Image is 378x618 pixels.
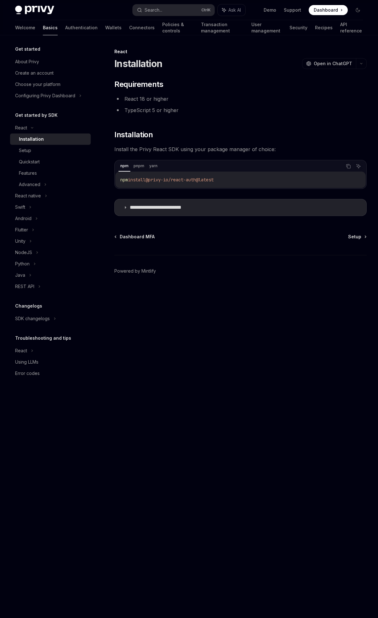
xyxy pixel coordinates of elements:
span: Installation [114,130,153,140]
a: Using LLMs [10,356,91,368]
img: dark logo [15,6,54,14]
a: API reference [340,20,363,35]
div: Installation [19,135,44,143]
span: Requirements [114,79,163,89]
h5: Get started [15,45,40,53]
a: Connectors [129,20,155,35]
div: React [15,124,27,132]
a: Quickstart [10,156,91,167]
div: About Privy [15,58,39,65]
a: Policies & controls [162,20,193,35]
span: Setup [348,234,361,240]
a: Transaction management [201,20,244,35]
div: pnpm [132,162,146,170]
a: Choose your platform [10,79,91,90]
div: Android [15,215,31,222]
a: Demo [264,7,276,13]
h5: Get started by SDK [15,111,58,119]
button: Open in ChatGPT [302,58,356,69]
a: Installation [10,133,91,145]
div: Python [15,260,30,268]
a: Basics [43,20,58,35]
a: User management [251,20,282,35]
h5: Changelogs [15,302,42,310]
div: Setup [19,147,31,154]
button: Search...CtrlK [133,4,214,16]
div: React native [15,192,41,200]
div: NodeJS [15,249,32,256]
a: Welcome [15,20,35,35]
div: Configuring Privy Dashboard [15,92,75,99]
div: Using LLMs [15,358,38,366]
div: Advanced [19,181,40,188]
a: Dashboard [309,5,348,15]
a: Create an account [10,67,91,79]
a: Error codes [10,368,91,379]
span: Open in ChatGPT [314,60,352,67]
button: Ask AI [218,4,245,16]
div: Features [19,169,37,177]
div: Java [15,271,25,279]
a: Features [10,167,91,179]
div: npm [118,162,130,170]
div: yarn [147,162,159,170]
span: Ctrl K [201,8,211,13]
a: Support [284,7,301,13]
li: TypeScript 5 or higher [114,106,367,115]
div: Search... [145,6,162,14]
div: Quickstart [19,158,40,166]
a: Dashboard MFA [115,234,155,240]
a: Setup [348,234,366,240]
div: Flutter [15,226,28,234]
button: Copy the contents from the code block [344,162,352,170]
div: Create an account [15,69,54,77]
div: Unity [15,237,26,245]
span: Dashboard MFA [120,234,155,240]
button: Toggle dark mode [353,5,363,15]
a: About Privy [10,56,91,67]
li: React 18 or higher [114,94,367,103]
a: Setup [10,145,91,156]
div: REST API [15,283,34,290]
a: Authentication [65,20,98,35]
span: npm [120,177,128,183]
span: Ask AI [228,7,241,13]
span: install [128,177,146,183]
a: Security [289,20,307,35]
span: @privy-io/react-auth@latest [146,177,214,183]
h1: Installation [114,58,162,69]
a: Powered by Mintlify [114,268,156,274]
div: Swift [15,203,25,211]
div: Error codes [15,370,40,377]
span: Dashboard [314,7,338,13]
h5: Troubleshooting and tips [15,334,71,342]
span: Install the Privy React SDK using your package manager of choice: [114,145,367,154]
div: React [114,48,367,55]
a: Recipes [315,20,333,35]
div: SDK changelogs [15,315,50,322]
button: Ask AI [354,162,363,170]
div: Choose your platform [15,81,60,88]
a: Wallets [105,20,122,35]
div: React [15,347,27,354]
